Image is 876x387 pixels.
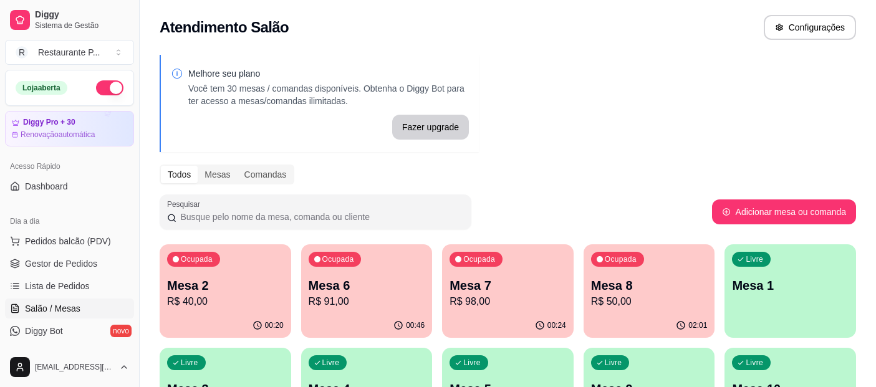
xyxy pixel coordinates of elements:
button: Alterar Status [96,80,123,95]
span: Lista de Pedidos [25,280,90,292]
div: Loja aberta [16,81,67,95]
span: R [16,46,28,59]
p: 00:20 [265,320,284,330]
article: Diggy Pro + 30 [23,118,75,127]
p: Mesa 1 [732,277,849,294]
div: Comandas [238,166,294,183]
span: Diggy [35,9,129,21]
p: 00:46 [406,320,425,330]
button: Pedidos balcão (PDV) [5,231,134,251]
button: Configurações [764,15,856,40]
p: Ocupada [605,254,637,264]
p: Mesa 8 [591,277,708,294]
a: Lista de Pedidos [5,276,134,296]
p: R$ 91,00 [309,294,425,309]
button: Fazer upgrade [392,115,469,140]
span: [EMAIL_ADDRESS][DOMAIN_NAME] [35,362,114,372]
a: Gestor de Pedidos [5,254,134,274]
div: Restaurante P ... [38,46,100,59]
p: Mesa 7 [450,277,566,294]
p: 02:01 [688,320,707,330]
p: 00:24 [547,320,566,330]
p: Ocupada [463,254,495,264]
button: OcupadaMesa 6R$ 91,0000:46 [301,244,433,338]
a: Diggy Botnovo [5,321,134,341]
p: Livre [181,358,198,368]
div: Dia a dia [5,211,134,231]
label: Pesquisar [167,199,205,209]
div: Todos [161,166,198,183]
button: OcupadaMesa 7R$ 98,0000:24 [442,244,574,338]
p: Livre [322,358,340,368]
p: Mesa 2 [167,277,284,294]
button: OcupadaMesa 8R$ 50,0002:01 [584,244,715,338]
p: Ocupada [181,254,213,264]
article: Renovação automática [21,130,95,140]
button: Adicionar mesa ou comanda [712,199,856,224]
span: Salão / Mesas [25,302,80,315]
a: KDS [5,343,134,363]
span: Diggy Bot [25,325,63,337]
a: Dashboard [5,176,134,196]
div: Mesas [198,166,237,183]
button: [EMAIL_ADDRESS][DOMAIN_NAME] [5,352,134,382]
span: Gestor de Pedidos [25,257,97,270]
a: DiggySistema de Gestão [5,5,134,35]
p: Livre [746,358,763,368]
p: Livre [463,358,481,368]
p: R$ 98,00 [450,294,566,309]
p: Você tem 30 mesas / comandas disponíveis. Obtenha o Diggy Bot para ter acesso a mesas/comandas il... [188,82,469,107]
span: Pedidos balcão (PDV) [25,235,111,247]
h2: Atendimento Salão [160,17,289,37]
button: OcupadaMesa 2R$ 40,0000:20 [160,244,291,338]
p: Melhore seu plano [188,67,469,80]
p: Livre [746,254,763,264]
input: Pesquisar [176,211,464,223]
span: Sistema de Gestão [35,21,129,31]
a: Salão / Mesas [5,299,134,318]
button: Select a team [5,40,134,65]
p: Ocupada [322,254,354,264]
p: Livre [605,358,622,368]
p: Mesa 6 [309,277,425,294]
span: Dashboard [25,180,68,193]
a: Diggy Pro + 30Renovaçãoautomática [5,111,134,146]
p: R$ 50,00 [591,294,708,309]
button: LivreMesa 1 [724,244,856,338]
div: Acesso Rápido [5,156,134,176]
p: R$ 40,00 [167,294,284,309]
